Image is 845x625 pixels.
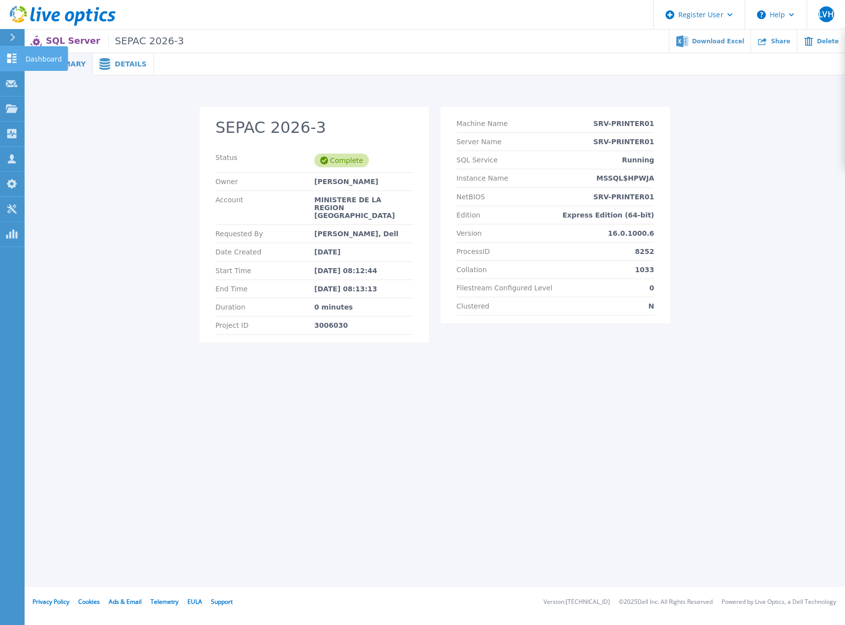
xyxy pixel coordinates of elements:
[456,302,489,310] p: Clustered
[456,284,552,292] p: Filestream Configured Level
[78,597,100,606] a: Cookies
[314,321,413,329] div: 3006030
[771,38,790,44] span: Share
[543,599,610,605] li: Version: [TECHNICAL_ID]
[456,193,485,201] p: NetBIOS
[215,267,314,275] p: Start Time
[692,38,744,44] span: Download Excel
[456,156,498,164] p: SQL Service
[648,302,654,310] p: N
[597,174,655,182] p: MSSQL$HPWJA
[26,46,62,72] p: Dashboard
[619,599,713,605] li: © 2025 Dell Inc. All Rights Reserved
[314,267,413,275] div: [DATE] 08:12:44
[215,303,314,311] p: Duration
[456,120,508,127] p: Machine Name
[818,10,833,18] span: LVH
[649,284,654,292] p: 0
[215,196,314,219] p: Account
[456,248,490,255] p: ProcessID
[108,35,184,47] span: SEPAC 2026-3
[187,597,202,606] a: EULA
[314,154,369,167] div: Complete
[563,211,655,219] p: Express Edition (64-bit)
[635,266,654,274] p: 1033
[314,303,413,311] div: 0 minutes
[115,61,147,67] span: Details
[46,35,184,47] p: SQL Server
[456,229,482,237] p: Version
[314,178,413,186] div: [PERSON_NAME]
[215,154,314,167] p: Status
[32,597,69,606] a: Privacy Policy
[314,196,413,219] div: MINISTERE DE LA REGION [GEOGRAPHIC_DATA]
[622,156,654,164] p: Running
[109,597,142,606] a: Ads & Email
[215,248,314,256] p: Date Created
[215,321,314,329] p: Project ID
[722,599,836,605] li: Powered by Live Optics, a Dell Technology
[608,229,654,237] p: 16.0.1000.6
[593,120,654,127] p: SRV-PRINTER01
[635,248,654,255] p: 8252
[593,193,654,201] p: SRV-PRINTER01
[456,138,502,146] p: Server Name
[314,230,413,238] div: [PERSON_NAME], Dell
[593,138,654,146] p: SRV-PRINTER01
[817,38,839,44] span: Delete
[314,285,413,293] div: [DATE] 08:13:13
[215,230,314,238] p: Requested By
[456,266,487,274] p: Collation
[215,285,314,293] p: End Time
[456,174,508,182] p: Instance Name
[215,178,314,186] p: Owner
[215,119,413,137] h2: SEPAC 2026-3
[456,211,480,219] p: Edition
[151,597,179,606] a: Telemetry
[211,597,233,606] a: Support
[314,248,413,256] div: [DATE]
